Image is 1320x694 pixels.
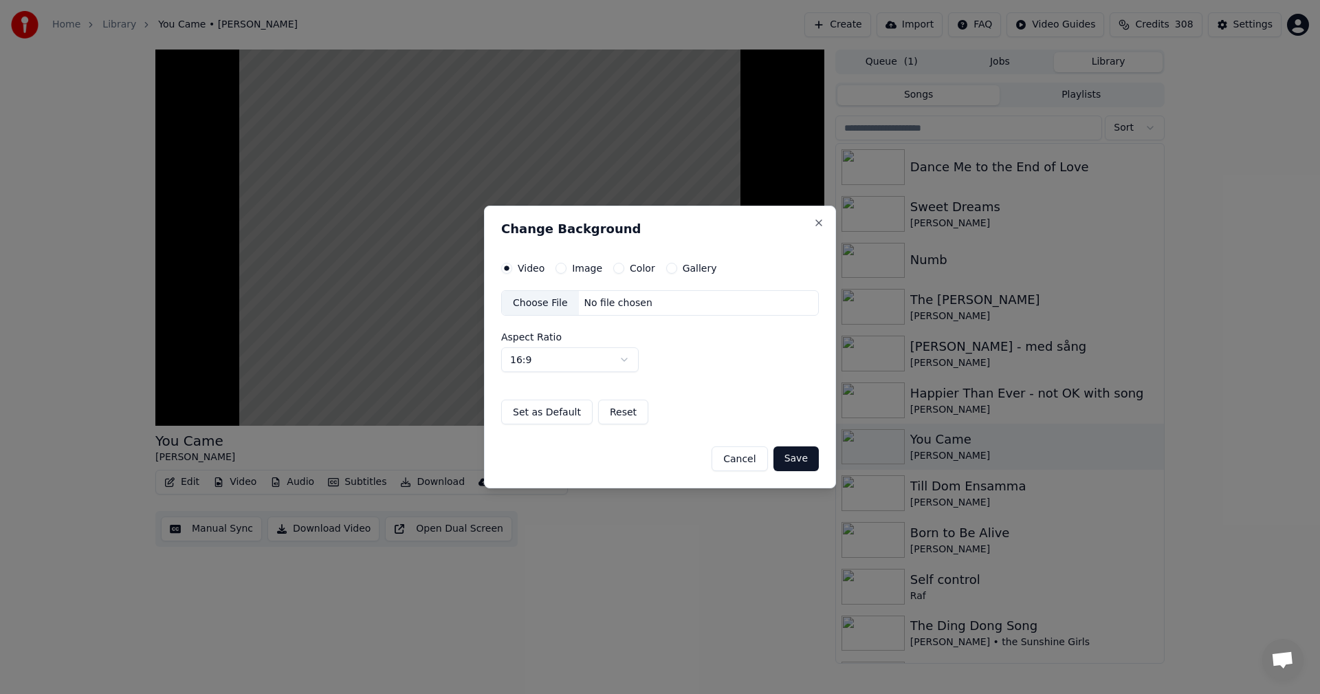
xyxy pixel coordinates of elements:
label: Image [572,263,602,273]
label: Aspect Ratio [501,332,819,342]
h2: Change Background [501,223,819,235]
label: Video [518,263,544,273]
button: Save [773,446,819,471]
button: Set as Default [501,400,593,424]
div: Choose File [502,291,579,316]
button: Reset [598,400,648,424]
label: Color [630,263,655,273]
label: Gallery [683,263,717,273]
button: Cancel [712,446,767,471]
div: No file chosen [579,296,658,310]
